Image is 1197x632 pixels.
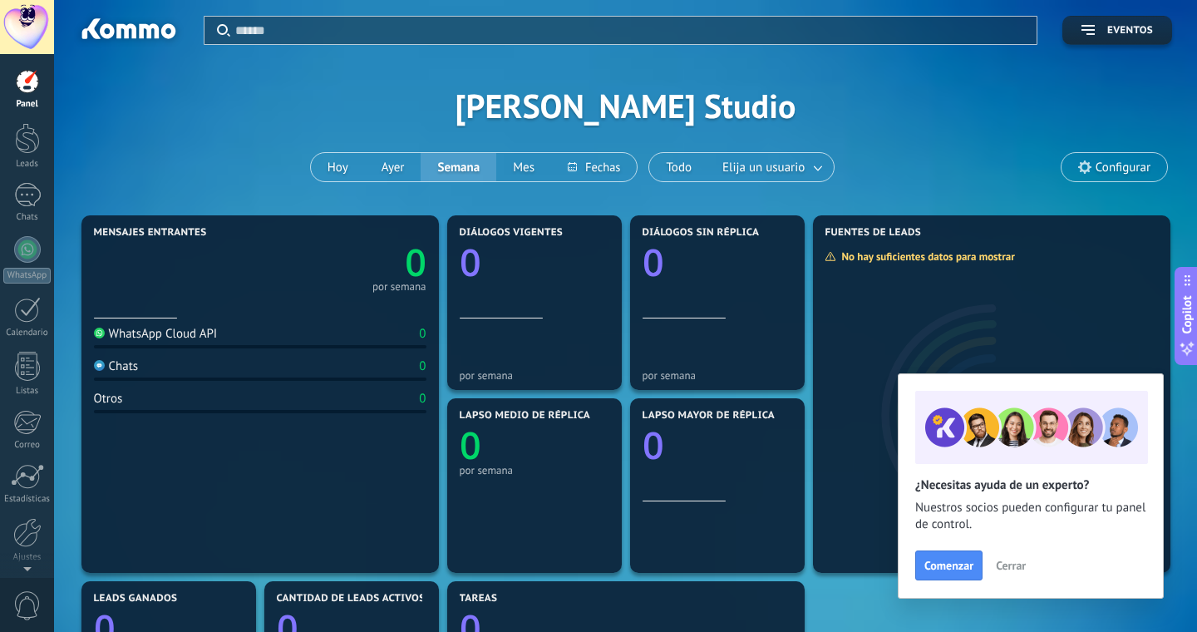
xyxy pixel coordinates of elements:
button: Cerrar [988,553,1033,578]
div: WhatsApp Cloud API [94,326,218,342]
button: Semana [421,153,496,181]
button: Ayer [365,153,421,181]
div: Estadísticas [3,494,52,505]
div: 0 [419,391,426,407]
button: Comenzar [915,551,983,580]
button: Fechas [551,153,637,181]
div: por semana [643,369,792,382]
text: 0 [643,237,664,288]
span: Cantidad de leads activos [277,593,426,605]
span: Eventos [1107,25,1153,37]
text: 0 [460,420,481,471]
div: Calendario [3,328,52,338]
h2: ¿Necesitas ayuda de un experto? [915,477,1146,493]
div: Otros [94,391,123,407]
div: Chats [3,212,52,223]
button: Hoy [311,153,365,181]
span: Configurar [1096,160,1150,175]
span: Nuestros socios pueden configurar tu panel de control. [915,500,1146,533]
span: Diálogos sin réplica [643,227,760,239]
span: Tareas [460,593,498,605]
span: Elija un usuario [719,156,808,179]
button: Elija un usuario [708,153,834,181]
div: por semana [372,283,426,291]
div: Panel [3,99,52,110]
div: Listas [3,386,52,397]
span: Cerrar [996,560,1026,571]
div: 0 [419,326,426,342]
text: 0 [460,237,481,288]
div: No hay suficientes datos para mostrar [825,249,1027,264]
text: 0 [405,237,426,288]
span: Lapso mayor de réplica [643,410,775,422]
span: Copilot [1179,296,1195,334]
button: Mes [496,153,551,181]
a: 0 [260,237,426,288]
span: Lapso medio de réplica [460,410,591,422]
span: Mensajes entrantes [94,227,207,239]
span: Leads ganados [94,593,178,605]
div: Leads [3,159,52,170]
div: WhatsApp [3,268,51,284]
span: Fuentes de leads [825,227,922,239]
div: 0 [419,358,426,374]
div: Ajustes [3,552,52,563]
div: por semana [460,369,609,382]
button: Eventos [1062,16,1172,45]
div: Chats [94,358,139,374]
img: Chats [94,360,105,371]
div: Correo [3,440,52,451]
div: por semana [460,464,609,476]
span: Diálogos vigentes [460,227,564,239]
button: Todo [649,153,708,181]
img: WhatsApp Cloud API [94,328,105,338]
span: Comenzar [924,560,973,571]
text: 0 [643,420,664,471]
